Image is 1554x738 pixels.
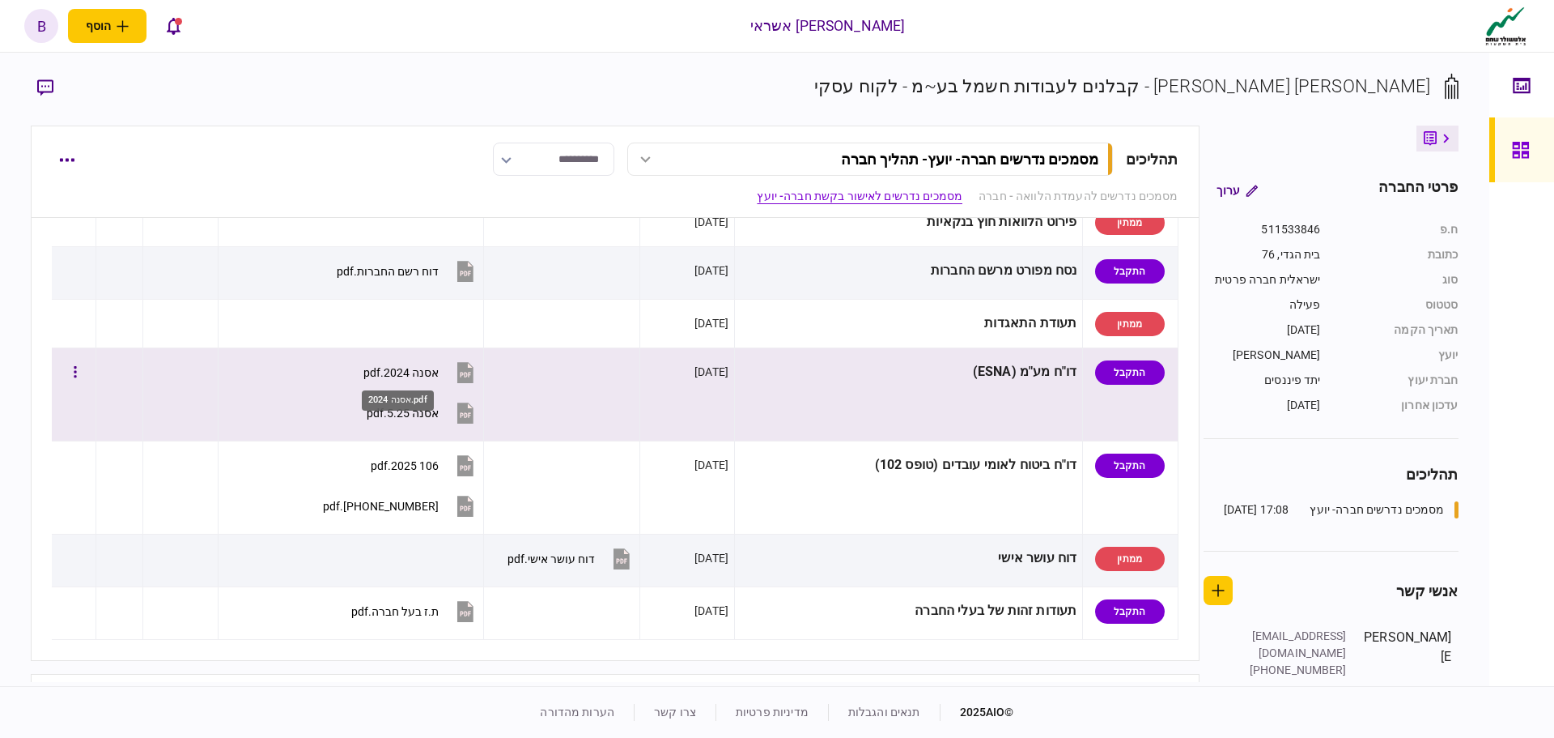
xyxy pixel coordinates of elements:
[1095,211,1165,235] div: ממתין
[540,706,614,719] a: הערות מהדורה
[694,457,728,473] div: [DATE]
[1204,271,1321,288] div: ישראלית חברה פרטית
[741,447,1076,484] div: דו"ח ביטוח לאומי עובדים (טופס 102)
[979,188,1178,205] a: מסמכים נדרשים להעמדת הלוואה - חברה
[1310,501,1444,518] div: מסמכים נדרשים חברה- יועץ
[1095,454,1165,478] div: התקבל
[940,704,1014,721] div: © 2025 AIO
[654,706,696,719] a: צרו קשר
[1337,246,1458,263] div: כתובת
[1204,221,1321,238] div: 511533846
[848,706,920,719] a: תנאים והגבלות
[1095,599,1165,624] div: התקבל
[1363,628,1452,713] div: [PERSON_NAME]
[1242,662,1347,679] div: [PHONE_NUMBER]
[1224,501,1458,518] a: מסמכים נדרשים חברה- יועץ17:08 [DATE]
[371,459,439,472] div: 106 2025.pdf
[507,540,634,577] button: דוח עושר אישי.pdf
[1337,372,1458,389] div: חברת יעוץ
[367,395,478,431] button: אסנה 5.25.pdf
[1482,6,1530,46] img: client company logo
[1242,679,1347,696] div: יתד פיננסים
[1204,296,1321,314] div: פעילה
[1242,628,1347,662] div: [EMAIL_ADDRESS][DOMAIN_NAME]
[694,315,728,331] div: [DATE]
[1095,360,1165,385] div: התקבל
[68,9,146,43] button: פתח תפריט להוספת לקוח
[741,354,1076,390] div: דו"ח מע"מ (ESNA)
[757,188,962,205] a: מסמכים נדרשים לאישור בקשת חברה- יועץ
[367,407,439,420] div: אסנה 5.25.pdf
[363,354,478,390] button: אסנה 2024.pdf
[156,9,190,43] button: פתח רשימת התראות
[362,390,434,411] div: אסנה 2024.pdf
[627,143,1113,176] button: מסמכים נדרשים חברה- יועץ- תהליך חברה
[841,151,1098,168] div: מסמכים נדרשים חברה- יועץ - תהליך חברה
[351,605,439,618] div: ת.ז בעל חברה.pdf
[741,204,1076,241] div: פירוט הלוואות חוץ בנקאיות
[694,603,728,619] div: [DATE]
[1224,501,1289,518] div: 17:08 [DATE]
[1396,580,1458,602] div: אנשי קשר
[363,366,439,379] div: אסנה 2024.pdf
[1337,296,1458,314] div: סטטוס
[1337,221,1458,238] div: ח.פ
[694,364,728,380] div: [DATE]
[1204,463,1458,485] div: תהליכים
[1095,312,1165,336] div: ממתין
[371,447,478,484] button: 106 2025.pdf
[741,253,1076,289] div: נסח מפורט מרשם החברות
[741,305,1076,342] div: תעודת התאגדות
[323,488,478,524] button: 2024-2023 126.pdf
[750,15,906,36] div: [PERSON_NAME] אשראי
[1378,176,1458,205] div: פרטי החברה
[1126,148,1178,170] div: תהליכים
[1095,259,1165,284] div: התקבל
[694,550,728,566] div: [DATE]
[1337,347,1458,364] div: יועץ
[351,593,478,629] button: ת.ז בעל חברה.pdf
[1204,372,1321,389] div: יתד פיננסים
[1204,246,1321,263] div: בית הגדי, 76
[694,262,728,279] div: [DATE]
[741,593,1076,629] div: תעודות זהות של בעלי החברה
[24,9,58,43] button: b
[1337,271,1458,288] div: סוג
[1204,397,1321,414] div: [DATE]
[1204,176,1271,205] button: ערוך
[507,552,595,565] div: דוח עושר אישי.pdf
[814,73,1431,100] div: [PERSON_NAME] [PERSON_NAME] - קבלנים לעבודות חשמל בע~מ - לקוח עסקי
[1204,347,1321,364] div: [PERSON_NAME]
[694,214,728,230] div: [DATE]
[1337,322,1458,339] div: תאריך הקמה
[337,265,439,278] div: דוח רשם החברות.pdf
[1337,397,1458,414] div: עדכון אחרון
[323,500,439,513] div: 2024-2023 126.pdf
[1204,322,1321,339] div: [DATE]
[741,540,1076,577] div: דוח עושר אישי
[1095,547,1165,571] div: ממתין
[736,706,809,719] a: מדיניות פרטיות
[337,253,478,289] button: דוח רשם החברות.pdf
